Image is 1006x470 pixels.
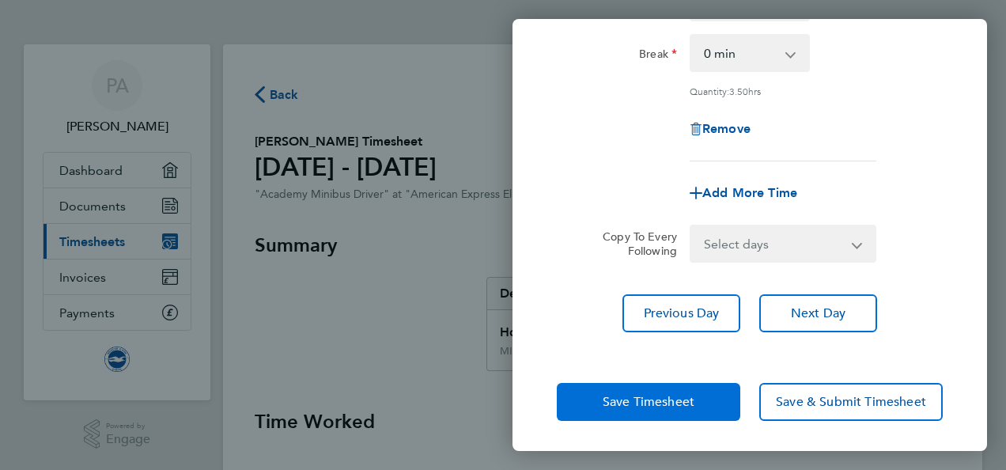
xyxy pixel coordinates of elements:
button: Save & Submit Timesheet [759,383,943,421]
label: Break [639,47,677,66]
button: Save Timesheet [557,383,740,421]
button: Next Day [759,294,877,332]
span: Remove [702,121,751,136]
button: Remove [690,123,751,135]
span: Save Timesheet [603,394,694,410]
span: Add More Time [702,185,797,200]
div: Quantity: hrs [690,85,876,97]
span: Next Day [791,305,845,321]
span: Save & Submit Timesheet [776,394,926,410]
button: Previous Day [622,294,740,332]
label: Copy To Every Following [590,229,677,258]
button: Add More Time [690,187,797,199]
span: 3.50 [729,85,748,97]
span: Previous Day [644,305,720,321]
